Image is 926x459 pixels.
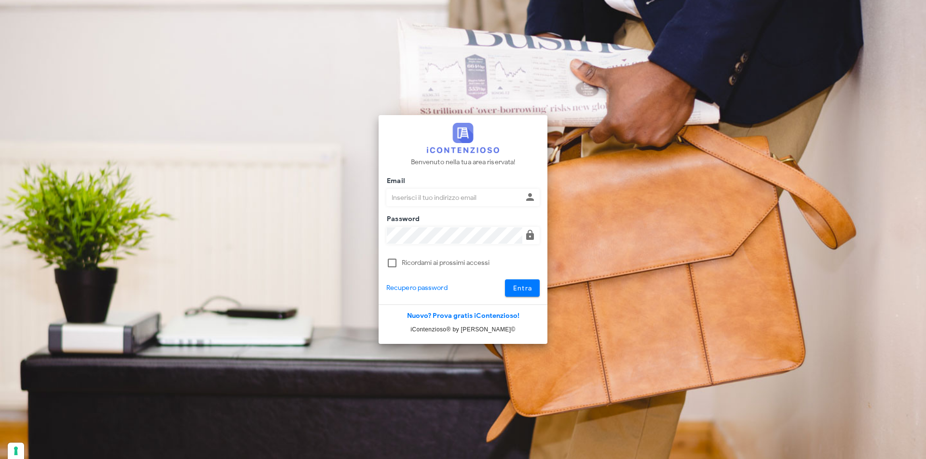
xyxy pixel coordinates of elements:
p: iContenzioso® by [PERSON_NAME]© [379,325,547,334]
a: Nuovo? Prova gratis iContenzioso! [407,312,519,320]
button: Entra [505,279,540,297]
p: Benvenuto nella tua area riservata! [411,157,516,168]
a: Recupero password [386,283,448,293]
label: Email [384,176,405,186]
label: Ricordami ai prossimi accessi [402,258,540,268]
span: Entra [513,284,532,292]
button: Le tue preferenze relative al consenso per le tecnologie di tracciamento [8,443,24,459]
input: Inserisci il tuo indirizzo email [387,189,522,206]
label: Password [384,214,420,224]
